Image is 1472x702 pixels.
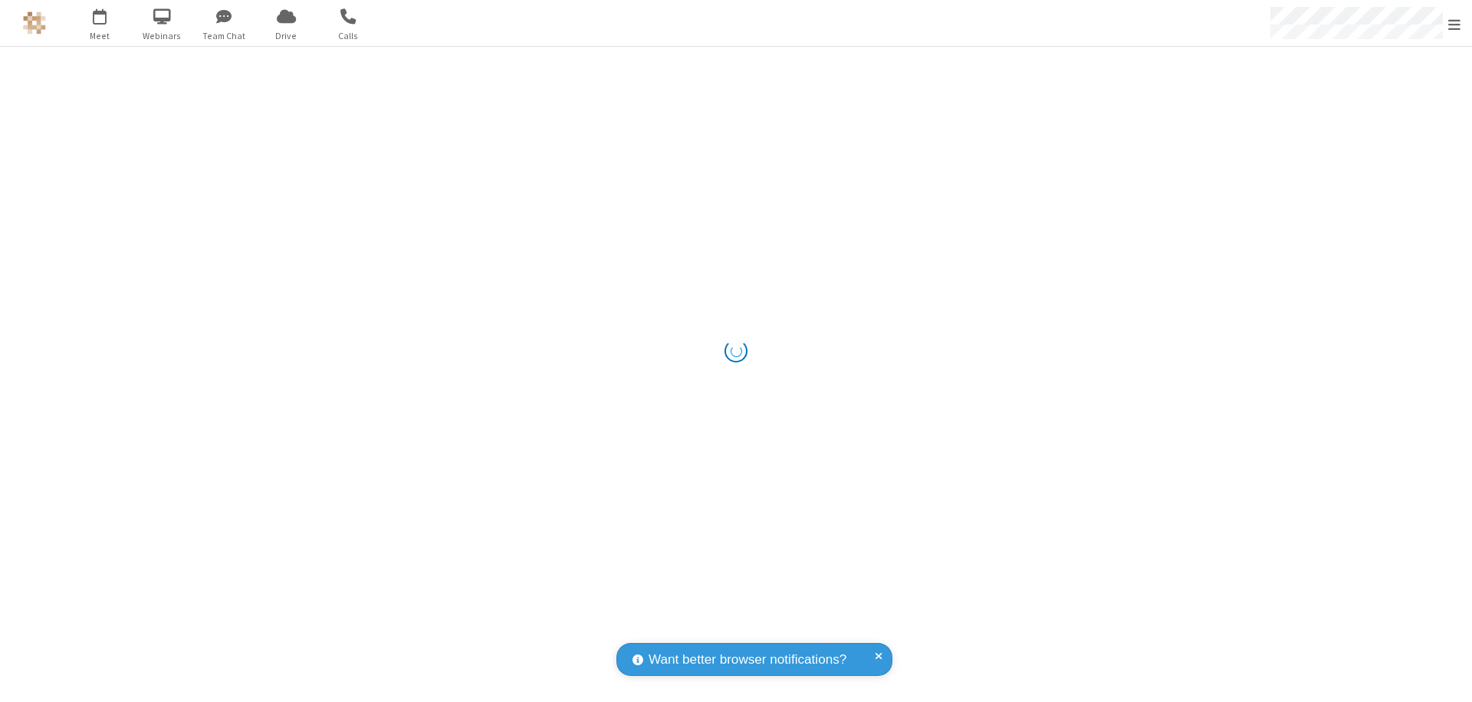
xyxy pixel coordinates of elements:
[195,29,253,43] span: Team Chat
[133,29,191,43] span: Webinars
[649,650,846,670] span: Want better browser notifications?
[320,29,377,43] span: Calls
[258,29,315,43] span: Drive
[71,29,129,43] span: Meet
[23,11,46,34] img: QA Selenium DO NOT DELETE OR CHANGE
